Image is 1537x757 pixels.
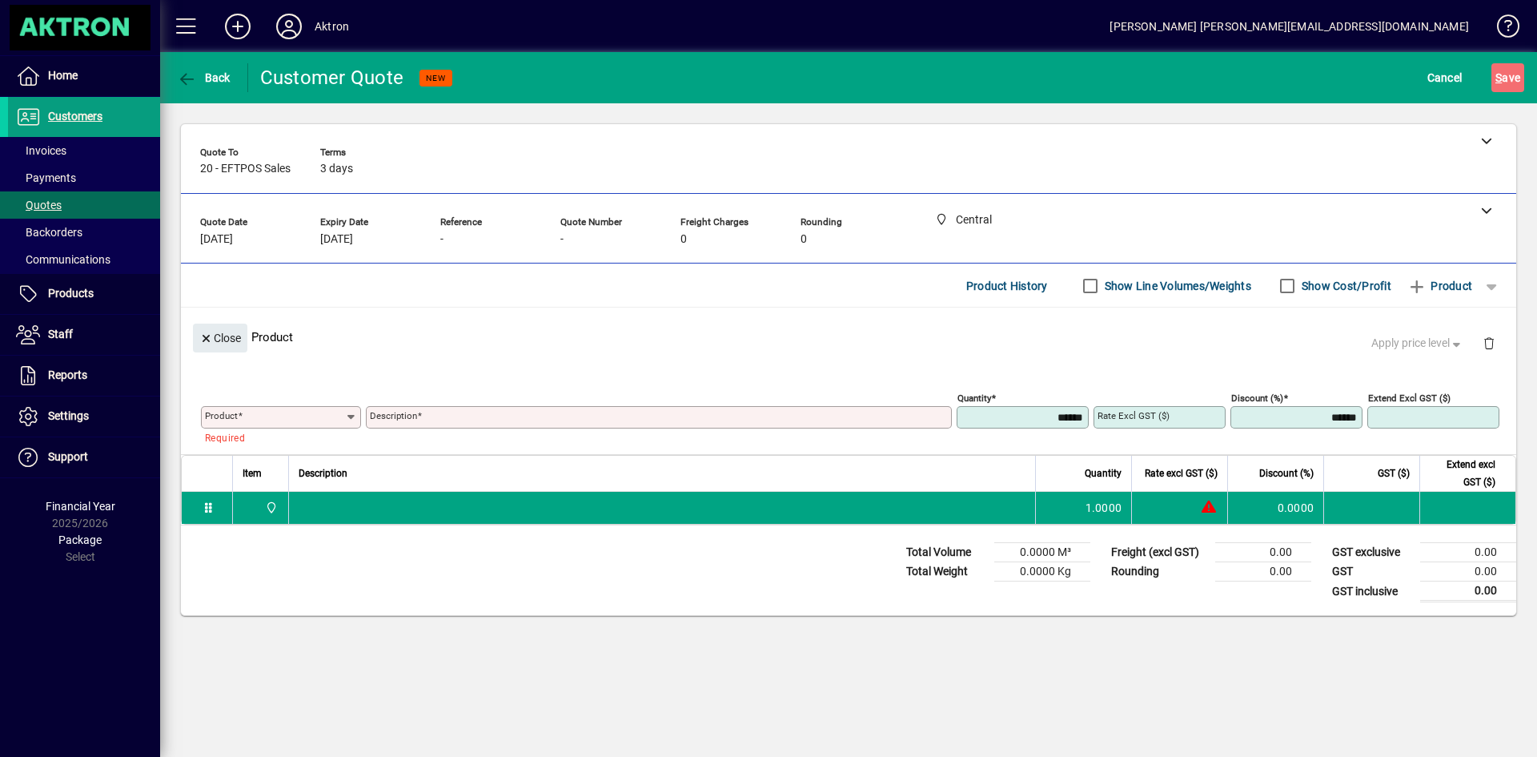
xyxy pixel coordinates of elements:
mat-label: Product [205,410,238,421]
span: NEW [426,73,446,83]
span: Customers [48,110,102,123]
td: 0.00 [1215,543,1311,562]
a: Reports [8,356,160,396]
mat-label: Quantity [957,393,991,404]
span: Payments [16,171,76,184]
span: 0 [680,233,687,246]
span: [DATE] [200,233,233,246]
td: 0.0000 Kg [994,562,1090,582]
span: 1.0000 [1086,500,1122,516]
button: Apply price level [1365,329,1471,358]
button: Close [193,324,247,352]
mat-label: Extend excl GST ($) [1368,393,1451,404]
span: Discount (%) [1259,465,1314,482]
div: Customer Quote [260,65,404,91]
span: Backorders [16,226,82,239]
span: Extend excl GST ($) [1430,456,1495,491]
span: Invoices [16,144,66,157]
span: Product History [966,273,1048,299]
app-page-header-button: Back [160,63,248,92]
button: Save [1491,63,1524,92]
span: S [1495,71,1502,84]
span: Communications [16,253,110,266]
button: Back [173,63,235,92]
app-page-header-button: Delete [1470,336,1508,350]
div: Product [181,308,1516,366]
a: Quotes [8,191,160,219]
td: Freight (excl GST) [1103,543,1215,562]
span: Quotes [16,199,62,211]
button: Profile [263,12,315,41]
span: Close [199,325,241,352]
td: GST exclusive [1324,543,1420,562]
app-page-header-button: Close [189,330,251,344]
label: Show Cost/Profit [1298,278,1391,294]
a: Products [8,274,160,314]
a: Staff [8,315,160,355]
div: Aktron [315,14,349,39]
span: Central [261,499,279,517]
td: 0.00 [1420,582,1516,602]
span: Financial Year [46,500,115,513]
a: Communications [8,246,160,273]
div: [PERSON_NAME] [PERSON_NAME][EMAIL_ADDRESS][DOMAIN_NAME] [1110,14,1469,39]
td: 0.00 [1215,562,1311,582]
span: 20 - EFTPOS Sales [200,163,291,175]
td: Total Weight [898,562,994,582]
span: 3 days [320,163,353,175]
td: Total Volume [898,543,994,562]
button: Delete [1470,324,1508,362]
span: GST ($) [1378,465,1410,482]
td: 0.0000 [1227,492,1323,524]
a: Backorders [8,219,160,246]
a: Knowledge Base [1485,3,1517,55]
td: 0.00 [1420,562,1516,582]
span: Description [299,465,347,482]
span: Back [177,71,231,84]
td: 0.0000 M³ [994,543,1090,562]
span: Products [48,287,94,300]
span: Quantity [1085,465,1122,482]
button: Product History [960,272,1054,300]
button: Add [212,12,263,41]
a: Payments [8,164,160,191]
mat-label: Description [370,410,417,421]
span: ave [1495,65,1520,91]
a: Support [8,437,160,477]
span: - [560,233,564,246]
td: GST inclusive [1324,582,1420,602]
span: Home [48,69,78,82]
button: Cancel [1423,63,1467,92]
span: Rate excl GST ($) [1145,465,1218,482]
label: Show Line Volumes/Weights [1102,278,1251,294]
span: Reports [48,368,87,381]
a: Invoices [8,137,160,164]
td: GST [1324,562,1420,582]
span: Support [48,450,88,463]
span: 0 [801,233,807,246]
span: [DATE] [320,233,353,246]
span: Cancel [1427,65,1463,91]
span: Apply price level [1371,335,1464,352]
span: Item [243,465,262,482]
mat-label: Rate excl GST ($) [1098,410,1170,421]
a: Settings [8,397,160,437]
span: Settings [48,409,89,422]
span: Package [58,534,102,546]
mat-label: Discount (%) [1231,393,1283,404]
a: Home [8,56,160,96]
span: - [440,233,443,246]
td: 0.00 [1420,543,1516,562]
span: Staff [48,328,73,340]
td: Rounding [1103,562,1215,582]
mat-error: Required [205,429,348,445]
